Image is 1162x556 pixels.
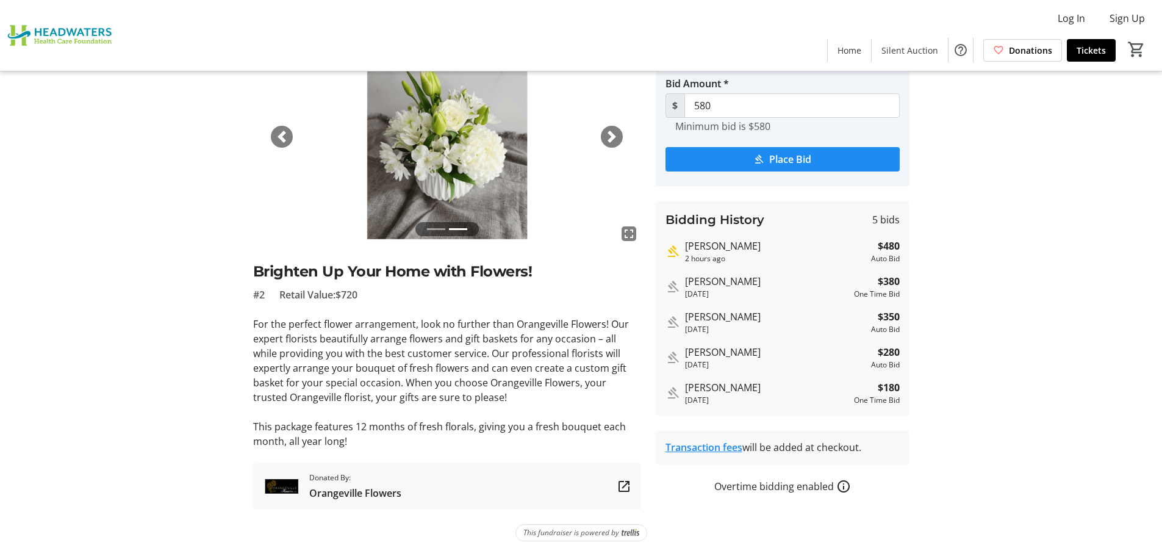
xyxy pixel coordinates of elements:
strong: $380 [878,274,900,289]
strong: $350 [878,309,900,324]
div: [PERSON_NAME] [685,345,866,359]
div: Auto Bid [871,253,900,264]
div: will be added at checkout. [665,440,900,455]
img: Image [253,27,641,246]
p: This package features 12 months of fresh florals, giving you a fresh bouquet each month, all year... [253,419,641,449]
h2: Brighten Up Your Home with Flowers! [253,261,641,283]
a: Orangeville FlowersDonated By:Orangeville Flowers [253,463,641,510]
span: Home [837,44,861,57]
div: [PERSON_NAME] [685,274,849,289]
div: [PERSON_NAME] [685,380,849,395]
tr-hint: Minimum bid is $580 [675,120,770,132]
span: Donated By: [309,472,401,483]
span: Log In [1058,11,1085,26]
div: Overtime bidding enabled [656,479,909,494]
span: #2 [253,287,265,302]
span: Donations [1009,44,1052,57]
button: Sign Up [1100,9,1155,28]
mat-icon: Outbid [665,386,680,400]
span: $ [665,93,685,118]
mat-icon: Outbid [665,315,680,330]
button: Place Bid [665,147,900,171]
strong: $480 [878,239,900,253]
div: 2 hours ago [685,253,866,264]
img: Orangeville Flowers [263,468,299,505]
div: Auto Bid [871,359,900,370]
mat-icon: Outbid [665,280,680,294]
mat-icon: Outbid [665,350,680,365]
span: Place Bid [769,152,811,167]
span: This fundraiser is powered by [523,527,619,538]
div: Auto Bid [871,324,900,335]
div: [PERSON_NAME] [685,239,866,253]
strong: $180 [878,380,900,395]
img: Trellis Logo [622,529,639,537]
a: Donations [983,39,1062,62]
mat-icon: fullscreen [622,226,636,241]
span: Silent Auction [881,44,938,57]
h3: Bidding History [665,211,764,229]
span: Retail Value: $720 [279,287,357,302]
div: One Time Bid [854,395,900,406]
span: Orangeville Flowers [309,486,401,500]
button: Cart [1125,38,1147,60]
div: [DATE] [685,324,866,335]
span: Sign Up [1110,11,1145,26]
div: [PERSON_NAME] [685,309,866,324]
button: Help [949,38,973,62]
a: Home [828,39,871,62]
a: Silent Auction [872,39,948,62]
a: Transaction fees [665,441,742,454]
a: How overtime bidding works for silent auctions [836,479,851,494]
div: One Time Bid [854,289,900,300]
div: [DATE] [685,359,866,370]
p: For the perfect flower arrangement, look no further than Orangeville Flowers! Our expert florists... [253,317,641,405]
button: Log In [1048,9,1095,28]
strong: $280 [878,345,900,359]
a: Tickets [1067,39,1116,62]
span: 5 bids [872,212,900,227]
label: Bid Amount * [665,76,729,91]
div: [DATE] [685,289,849,300]
mat-icon: Highest bid [665,244,680,259]
span: Tickets [1077,44,1106,57]
div: [DATE] [685,395,849,406]
img: Headwaters Health Care Foundation's Logo [7,5,116,66]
